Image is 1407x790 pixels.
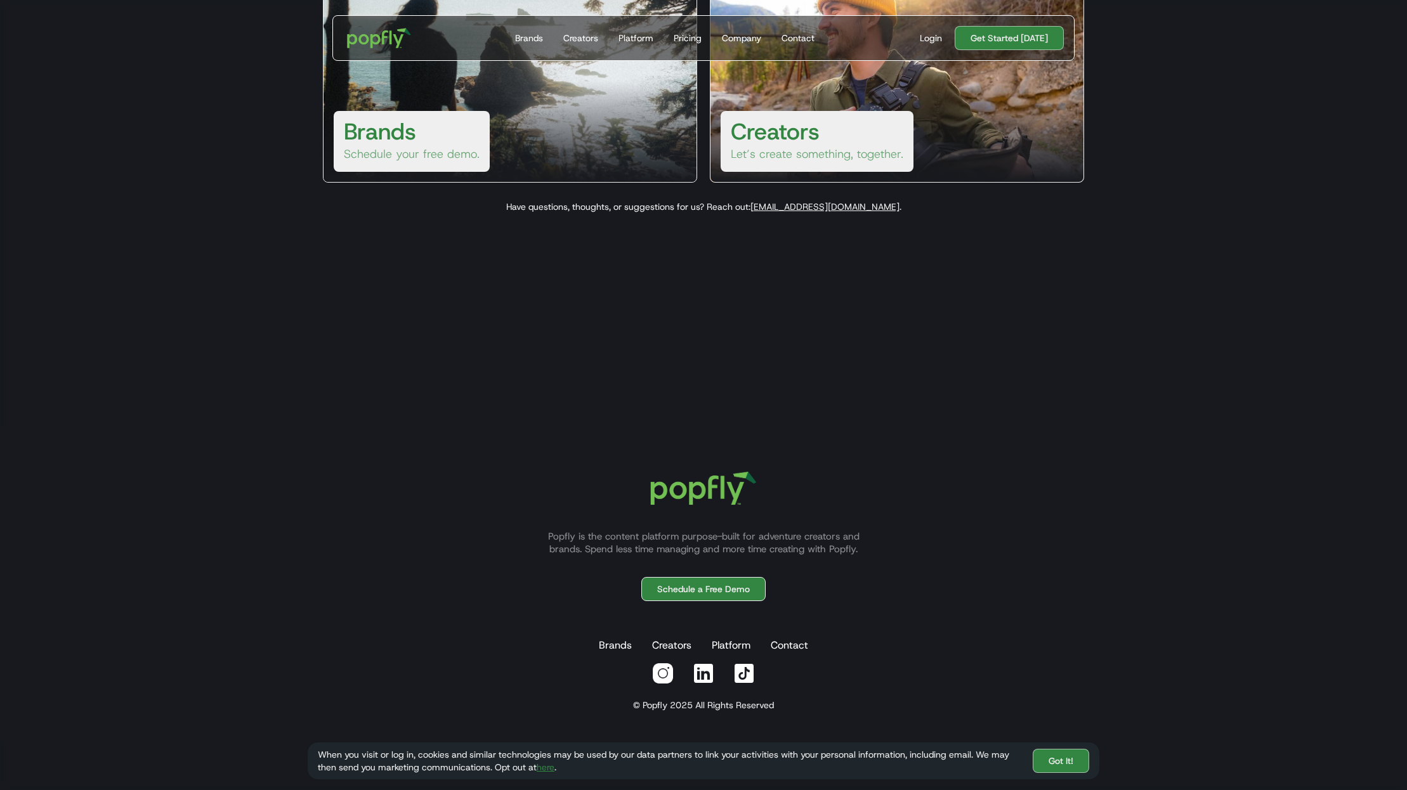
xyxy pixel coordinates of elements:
[768,633,811,658] a: Contact
[344,146,480,162] p: Schedule your free demo.
[318,748,1023,774] div: When you visit or log in, cookies and similar technologies may be used by our data partners to li...
[532,530,875,555] p: Popfly is the content platform purpose-built for adventure creators and brands. Spend less time m...
[510,16,548,60] a: Brands
[633,699,774,711] div: © Popfly 2025 All Rights Reserved
[344,116,416,146] h3: Brands
[515,32,543,44] div: Brands
[915,32,947,44] a: Login
[537,761,554,773] a: here
[920,32,942,44] div: Login
[731,116,820,146] h3: Creators
[782,32,815,44] div: Contact
[674,32,702,44] div: Pricing
[750,201,900,212] a: [EMAIL_ADDRESS][DOMAIN_NAME]
[613,16,658,60] a: Platform
[338,19,420,57] a: home
[669,16,707,60] a: Pricing
[558,16,603,60] a: Creators
[1033,749,1089,773] a: Got It!
[709,633,753,658] a: Platform
[722,32,761,44] div: Company
[955,26,1064,50] a: Get Started [DATE]
[776,16,820,60] a: Contact
[563,32,598,44] div: Creators
[717,16,766,60] a: Company
[618,32,653,44] div: Platform
[650,633,694,658] a: Creators
[731,146,903,162] p: Let’s create something, together.
[308,200,1099,213] p: Have questions, thoughts, or suggestions for us? Reach out: .
[641,577,766,601] a: Schedule a Free Demo
[596,633,634,658] a: Brands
